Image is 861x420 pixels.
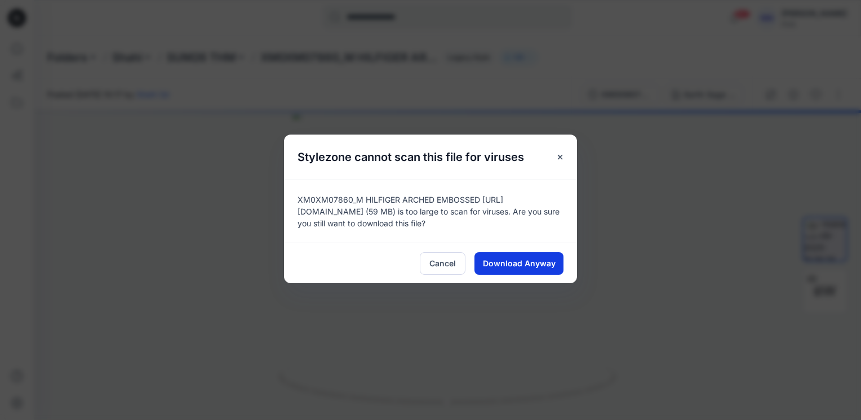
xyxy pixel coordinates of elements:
div: XM0XM07860_M HILFIGER ARCHED EMBOSSED [URL][DOMAIN_NAME] (59 MB) is too large to scan for viruses... [284,180,577,243]
button: Download Anyway [474,252,563,275]
h5: Stylezone cannot scan this file for viruses [284,135,538,180]
button: Close [550,147,570,167]
span: Cancel [429,257,456,269]
button: Cancel [420,252,465,275]
span: Download Anyway [483,257,556,269]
